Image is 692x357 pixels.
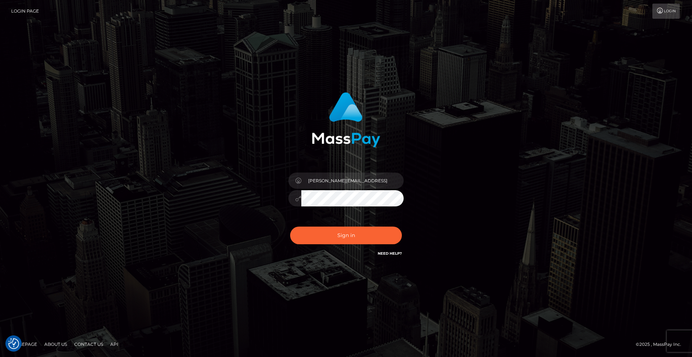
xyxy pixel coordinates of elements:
[41,339,70,350] a: About Us
[312,92,380,147] img: MassPay Login
[8,339,40,350] a: Homepage
[378,251,402,256] a: Need Help?
[11,4,39,19] a: Login Page
[8,338,19,349] img: Revisit consent button
[636,340,687,348] div: © 2025 , MassPay Inc.
[652,4,680,19] a: Login
[8,338,19,349] button: Consent Preferences
[71,339,106,350] a: Contact Us
[301,173,404,189] input: Username...
[107,339,121,350] a: API
[290,227,402,244] button: Sign in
